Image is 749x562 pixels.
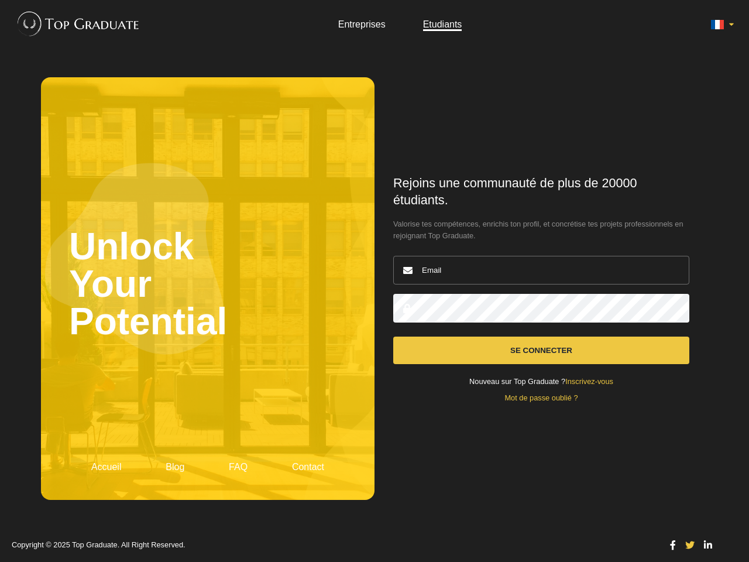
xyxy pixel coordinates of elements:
a: Blog [166,462,184,472]
div: Nouveau sur Top Graduate ? [393,378,689,386]
a: Inscrivez-vous [565,377,613,386]
a: Entreprises [338,19,386,29]
a: Mot de passe oublié ? [504,393,578,402]
a: Etudiants [423,19,462,29]
h2: Unlock Your Potential [69,105,346,463]
button: Se connecter [393,337,689,364]
a: FAQ [229,462,248,472]
a: Contact [292,462,324,472]
span: Valorise tes compétences, enrichis ton profil, et concrétise tes projets professionnels en rejoig... [393,218,689,242]
img: Top Graduate [12,6,140,41]
p: Copyright © 2025 Top Graduate. All Right Reserved. [12,542,657,549]
input: Email [393,256,689,285]
a: Accueil [91,462,122,472]
h1: Rejoins une communauté de plus de 20000 étudiants. [393,175,689,209]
